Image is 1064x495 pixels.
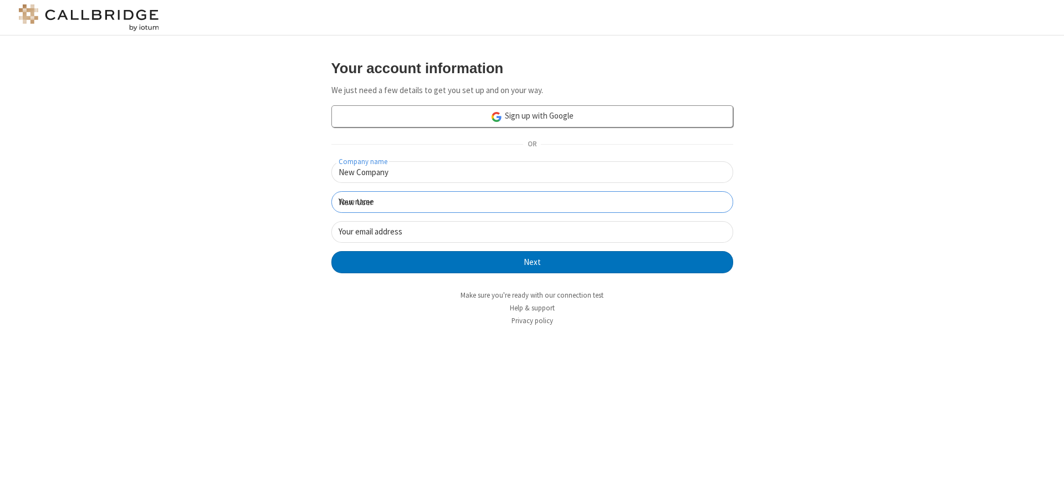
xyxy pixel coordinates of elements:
[523,137,541,152] span: OR
[331,161,733,183] input: Company name
[331,251,733,273] button: Next
[331,84,733,97] p: We just need a few details to get you set up and on your way.
[490,111,503,123] img: google-icon.png
[331,221,733,243] input: Your email address
[510,303,555,313] a: Help & support
[331,191,733,213] input: Your name
[511,316,553,325] a: Privacy policy
[331,105,733,127] a: Sign up with Google
[461,290,603,300] a: Make sure you're ready with our connection test
[17,4,161,31] img: logo@2x.png
[331,60,733,76] h3: Your account information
